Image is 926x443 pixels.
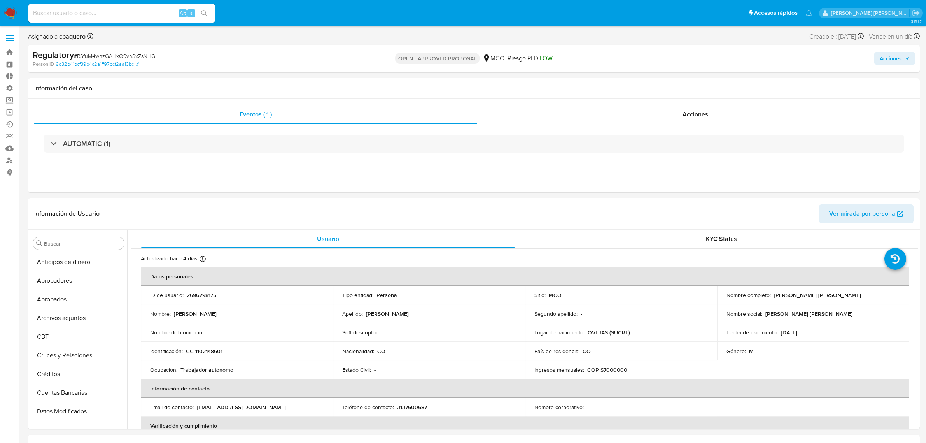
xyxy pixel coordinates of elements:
button: search-icon [196,8,212,19]
p: Ocupación : [150,366,177,373]
button: CBT [30,327,127,346]
button: Buscar [36,240,42,246]
p: - [207,329,208,336]
button: Créditos [30,365,127,383]
span: - [865,31,867,42]
p: - [382,329,383,336]
span: s [190,9,193,17]
p: Email de contacto : [150,404,194,411]
button: Anticipos de dinero [30,253,127,271]
div: Creado el: [DATE] [809,31,864,42]
button: Aprobados [30,290,127,309]
h1: Información de Usuario [34,210,100,218]
p: País de residencia : [534,348,579,355]
span: # RSfuM4wnzGAHxQ9vhSxZsNHG [74,52,155,60]
button: Aprobadores [30,271,127,290]
p: Soft descriptor : [342,329,379,336]
h1: Información del caso [34,84,914,92]
a: Salir [912,9,920,17]
input: Buscar usuario o caso... [28,8,215,18]
p: Fecha de nacimiento : [726,329,778,336]
span: Ver mirada por persona [829,204,895,223]
p: Persona [376,292,397,299]
p: - [581,310,582,317]
p: MCO [549,292,562,299]
p: Lugar de nacimiento : [534,329,585,336]
button: Archivos adjuntos [30,309,127,327]
div: MCO [483,54,504,63]
span: Alt [180,9,186,17]
b: Person ID [33,61,54,68]
th: Datos personales [141,267,909,286]
span: Usuario [317,234,339,243]
p: CO [377,348,385,355]
span: Vence en un día [869,32,912,41]
span: Accesos rápidos [754,9,798,17]
p: camila.baquero@mercadolibre.com.co [831,9,910,17]
p: Nombre completo : [726,292,771,299]
p: Estado Civil : [342,366,371,373]
p: Sitio : [534,292,546,299]
p: [PERSON_NAME] [PERSON_NAME] [774,292,861,299]
button: Ver mirada por persona [819,204,914,223]
p: - [587,404,588,411]
p: Tipo entidad : [342,292,373,299]
p: Nombre : [150,310,171,317]
button: Acciones [874,52,915,65]
p: M [749,348,754,355]
p: - [374,366,376,373]
p: [PERSON_NAME] [PERSON_NAME] [765,310,852,317]
button: Devices Geolocation [30,421,127,439]
span: Asignado a [28,32,86,41]
p: CC 1102148601 [186,348,222,355]
a: Notificaciones [805,10,812,16]
p: Apellido : [342,310,363,317]
span: Acciones [683,110,708,119]
button: Datos Modificados [30,402,127,421]
p: 3137600687 [397,404,427,411]
span: LOW [540,54,553,63]
p: CO [583,348,591,355]
p: Trabajador autonomo [180,366,233,373]
span: KYC Status [706,234,737,243]
p: [EMAIL_ADDRESS][DOMAIN_NAME] [197,404,286,411]
p: Identificación : [150,348,183,355]
p: Actualizado hace 4 días [141,255,198,262]
p: Segundo apellido : [534,310,578,317]
b: cbaquero [58,32,86,41]
p: [PERSON_NAME] [366,310,409,317]
p: 2696298175 [187,292,216,299]
p: ID de usuario : [150,292,184,299]
p: COP $7000000 [587,366,627,373]
p: Nacionalidad : [342,348,374,355]
p: [PERSON_NAME] [174,310,217,317]
p: Nombre corporativo : [534,404,584,411]
span: Eventos ( 1 ) [240,110,272,119]
span: Riesgo PLD: [508,54,553,63]
button: Cuentas Bancarias [30,383,127,402]
p: Nombre social : [726,310,762,317]
p: OPEN - APPROVED PROPOSAL [395,53,480,64]
p: Género : [726,348,746,355]
input: Buscar [44,240,121,247]
p: Ingresos mensuales : [534,366,584,373]
th: Verificación y cumplimiento [141,417,909,435]
p: [DATE] [781,329,797,336]
span: Acciones [880,52,902,65]
p: Teléfono de contacto : [342,404,394,411]
th: Información de contacto [141,379,909,398]
a: 6d32b41bcf39b4c2a1ff97bcf2aa13bc [56,61,139,68]
button: Cruces y Relaciones [30,346,127,365]
p: OVEJAS (SUCRE) [588,329,630,336]
h3: AUTOMATIC (1) [63,139,110,148]
b: Regulatory [33,49,74,61]
div: AUTOMATIC (1) [44,135,904,153]
p: Nombre del comercio : [150,329,203,336]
